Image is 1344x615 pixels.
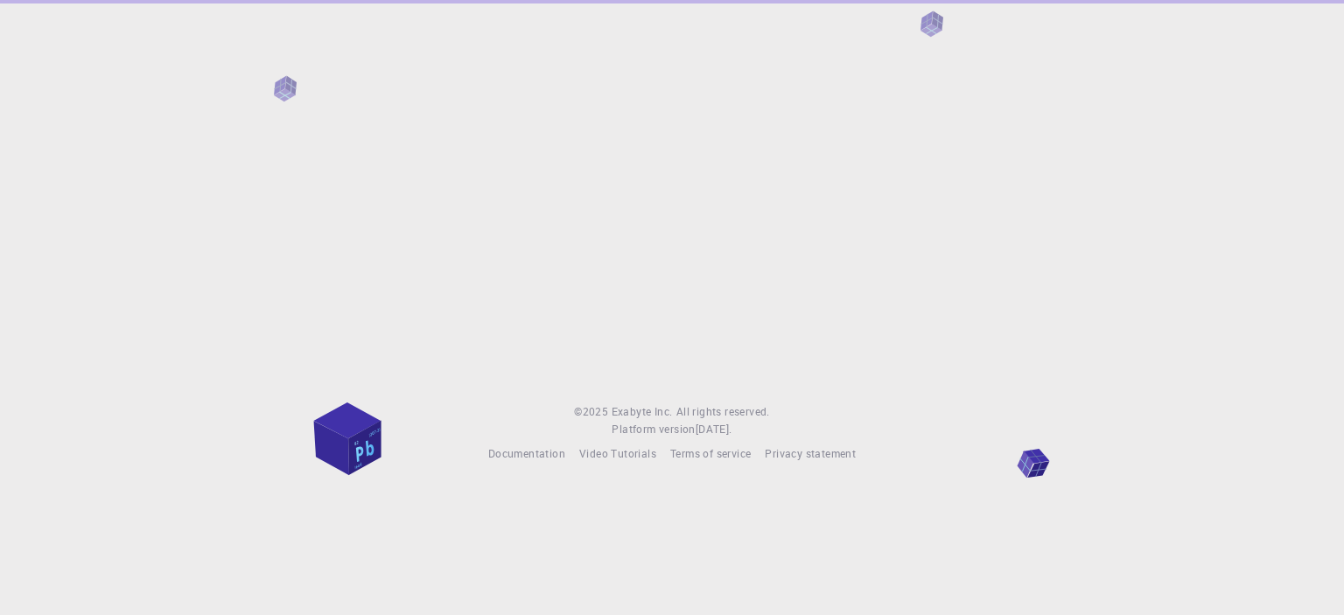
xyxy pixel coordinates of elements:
[612,404,673,418] span: Exabyte Inc.
[579,446,656,460] span: Video Tutorials
[765,446,856,460] span: Privacy statement
[670,446,751,460] span: Terms of service
[574,403,611,421] span: © 2025
[488,445,565,463] a: Documentation
[612,421,695,438] span: Platform version
[696,422,732,436] span: [DATE] .
[670,445,751,463] a: Terms of service
[696,421,732,438] a: [DATE].
[488,446,565,460] span: Documentation
[676,403,770,421] span: All rights reserved.
[765,445,856,463] a: Privacy statement
[612,403,673,421] a: Exabyte Inc.
[579,445,656,463] a: Video Tutorials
